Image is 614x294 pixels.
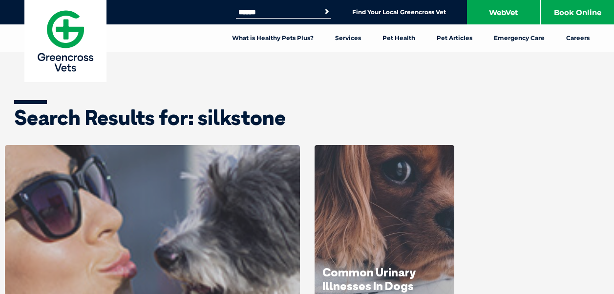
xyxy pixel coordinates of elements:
a: Emergency Care [483,24,555,52]
a: Common Urinary Illnesses In Dogs [322,265,416,293]
button: Search [322,7,332,17]
a: Pet Articles [426,24,483,52]
h1: Search Results for: silkstone [14,107,600,128]
a: Pet Health [372,24,426,52]
a: What is Healthy Pets Plus? [221,24,324,52]
a: Careers [555,24,600,52]
a: Services [324,24,372,52]
a: Find Your Local Greencross Vet [352,8,446,16]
